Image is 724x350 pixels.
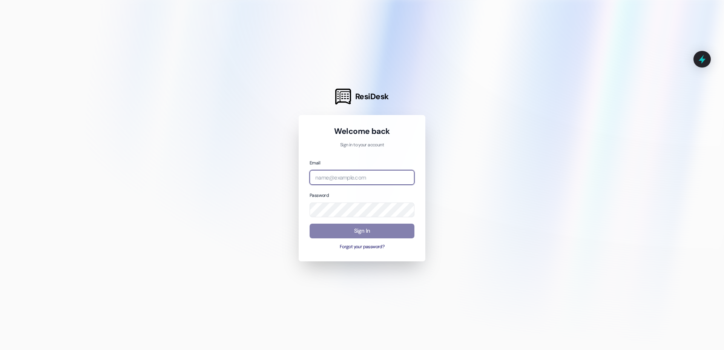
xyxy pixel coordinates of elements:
[310,244,414,250] button: Forgot your password?
[310,160,320,166] label: Email
[335,89,351,104] img: ResiDesk Logo
[355,91,389,102] span: ResiDesk
[310,142,414,149] p: Sign in to your account
[310,224,414,238] button: Sign In
[310,192,329,198] label: Password
[310,170,414,185] input: name@example.com
[310,126,414,137] h1: Welcome back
